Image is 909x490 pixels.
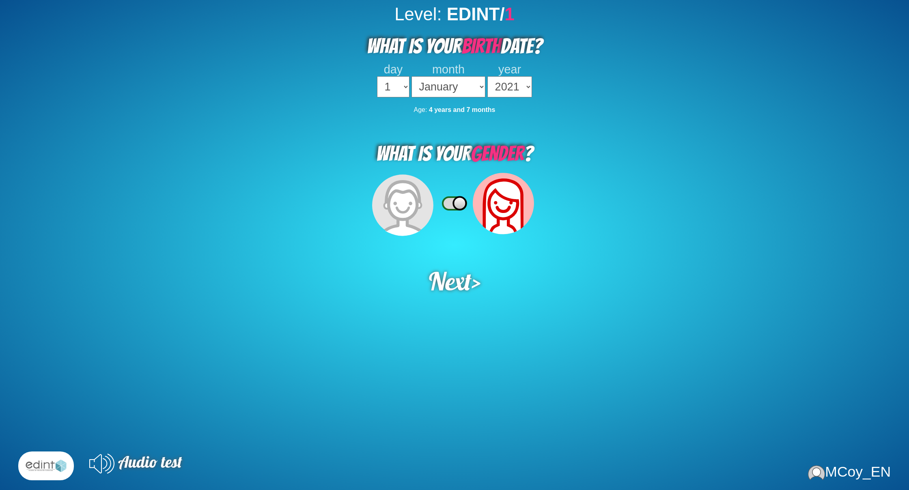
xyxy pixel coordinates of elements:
[471,143,524,165] span: GENDER
[394,4,442,24] span: Level:
[414,106,427,113] span: Age:
[462,35,501,57] span: BIRTH
[808,464,891,480] div: MCoy_EN
[376,143,533,165] span: WHAT IS YOUR ?
[429,265,471,297] span: Next
[498,63,521,76] span: year
[432,63,465,76] span: month
[384,63,403,76] span: day
[118,452,182,472] span: Audio test
[505,4,515,24] span: 1
[429,106,495,113] b: 4 years and 7 months
[367,35,543,57] span: WHAT IS YOUR DATE?
[22,455,70,477] img: l
[447,4,515,24] b: EDINT/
